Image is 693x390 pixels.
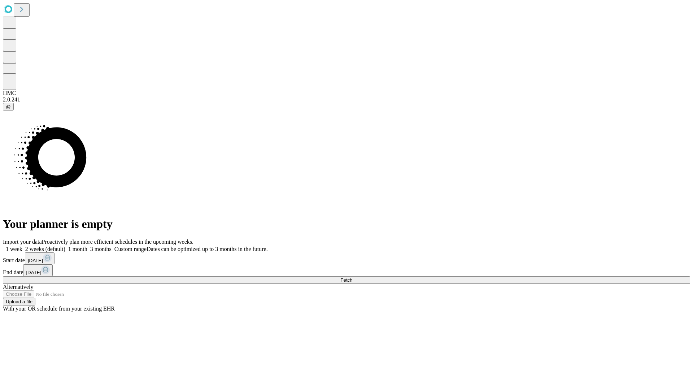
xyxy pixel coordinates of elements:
[3,276,690,284] button: Fetch
[23,264,53,276] button: [DATE]
[26,270,41,275] span: [DATE]
[340,277,352,283] span: Fetch
[90,246,112,252] span: 3 months
[3,90,690,96] div: HMC
[3,239,42,245] span: Import your data
[3,264,690,276] div: End date
[3,217,690,231] h1: Your planner is empty
[25,246,65,252] span: 2 weeks (default)
[42,239,193,245] span: Proactively plan more efficient schedules in the upcoming weeks.
[25,252,55,264] button: [DATE]
[3,103,14,110] button: @
[3,298,35,305] button: Upload a file
[3,252,690,264] div: Start date
[6,104,11,109] span: @
[147,246,267,252] span: Dates can be optimized up to 3 months in the future.
[68,246,87,252] span: 1 month
[28,258,43,263] span: [DATE]
[3,96,690,103] div: 2.0.241
[114,246,147,252] span: Custom range
[6,246,22,252] span: 1 week
[3,305,115,312] span: With your OR schedule from your existing EHR
[3,284,33,290] span: Alternatively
